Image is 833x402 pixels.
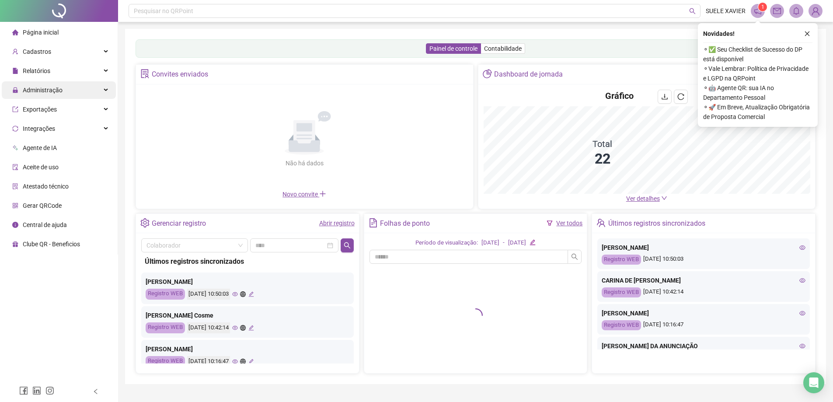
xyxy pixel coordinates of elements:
span: ⚬ Vale Lembrar: Política de Privacidade e LGPD na QRPoint [703,64,812,83]
div: Registro WEB [602,320,641,330]
span: filter [547,220,553,226]
span: Novo convite [282,191,326,198]
span: SUELE XAVIER [706,6,746,16]
div: Registro WEB [146,289,185,300]
div: [DATE] [481,238,499,248]
span: file-text [369,218,378,227]
div: [PERSON_NAME] [602,243,805,252]
div: Open Intercom Messenger [803,372,824,393]
div: [PERSON_NAME] [602,308,805,318]
span: search [344,242,351,249]
span: edit [248,325,254,331]
div: Gerenciar registro [152,216,206,231]
span: pie-chart [483,69,492,78]
span: audit [12,164,18,170]
span: Novidades ! [703,29,735,38]
span: export [12,106,18,112]
div: [DATE] 10:50:03 [187,289,230,300]
span: eye [232,359,238,364]
a: Abrir registro [319,220,355,227]
span: edit [248,291,254,297]
span: Cadastros [23,48,51,55]
span: eye [799,343,805,349]
span: Página inicial [23,29,59,36]
span: eye [232,325,238,331]
div: [DATE] 10:16:47 [187,356,230,367]
div: [DATE] 10:50:03 [602,255,805,265]
div: Convites enviados [152,67,208,82]
span: solution [140,69,150,78]
span: down [661,195,667,201]
span: edit [248,359,254,364]
a: Ver todos [556,220,582,227]
span: instagram [45,386,54,395]
span: Central de ajuda [23,221,67,228]
span: global [240,291,246,297]
span: Agente de IA [23,144,57,151]
span: file [12,68,18,74]
span: user-add [12,49,18,55]
span: Painel de controle [429,45,477,52]
span: global [240,325,246,331]
div: [DATE] 10:42:14 [187,322,230,333]
span: ⚬ ✅ Seu Checklist de Sucesso do DP está disponível [703,45,812,64]
div: Registro WEB [146,356,185,367]
div: Registro WEB [146,322,185,333]
span: sync [12,126,18,132]
span: plus [319,190,326,197]
div: [DATE] 10:42:14 [602,287,805,297]
span: solution [12,183,18,189]
span: 1 [761,4,764,10]
span: global [240,359,246,364]
span: setting [140,218,150,227]
img: 89381 [809,4,822,17]
span: Clube QR - Beneficios [23,241,80,248]
span: Aceite de uso [23,164,59,171]
span: info-circle [12,222,18,228]
span: gift [12,241,18,247]
div: [PERSON_NAME] [146,344,349,354]
span: loading [469,308,483,322]
div: [PERSON_NAME] DA ANUNCIAÇÃO [602,341,805,351]
div: Últimos registros sincronizados [145,256,350,267]
span: Atestado técnico [23,183,69,190]
span: Administração [23,87,63,94]
span: facebook [19,386,28,395]
div: CARINA DE [PERSON_NAME] [602,276,805,285]
span: Integrações [23,125,55,132]
div: [DATE] 10:16:47 [602,320,805,330]
span: close [804,31,810,37]
span: eye [232,291,238,297]
div: Registro WEB [602,255,641,265]
div: [PERSON_NAME] Cosme [146,311,349,320]
div: - [503,238,505,248]
span: Ver detalhes [626,195,660,202]
span: ⚬ 🚀 Em Breve, Atualização Obrigatória de Proposta Comercial [703,102,812,122]
span: search [571,253,578,260]
div: [DATE] [508,238,526,248]
span: ⚬ 🤖 Agente QR: sua IA no Departamento Pessoal [703,83,812,102]
sup: 1 [758,3,767,11]
span: search [689,8,696,14]
div: Dashboard de jornada [494,67,563,82]
span: home [12,29,18,35]
div: Registro WEB [602,287,641,297]
div: Não há dados [264,158,345,168]
a: Ver detalhes down [626,195,667,202]
span: Exportações [23,106,57,113]
span: eye [799,310,805,316]
span: Relatórios [23,67,50,74]
span: qrcode [12,203,18,209]
span: Contabilidade [484,45,522,52]
span: lock [12,87,18,93]
span: Gerar QRCode [23,202,62,209]
span: mail [773,7,781,15]
span: eye [799,245,805,251]
span: left [93,388,99,395]
div: Últimos registros sincronizados [608,216,705,231]
span: reload [677,93,684,100]
span: notification [754,7,762,15]
div: Período de visualização: [415,238,478,248]
span: team [596,218,606,227]
div: [PERSON_NAME] [146,277,349,287]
